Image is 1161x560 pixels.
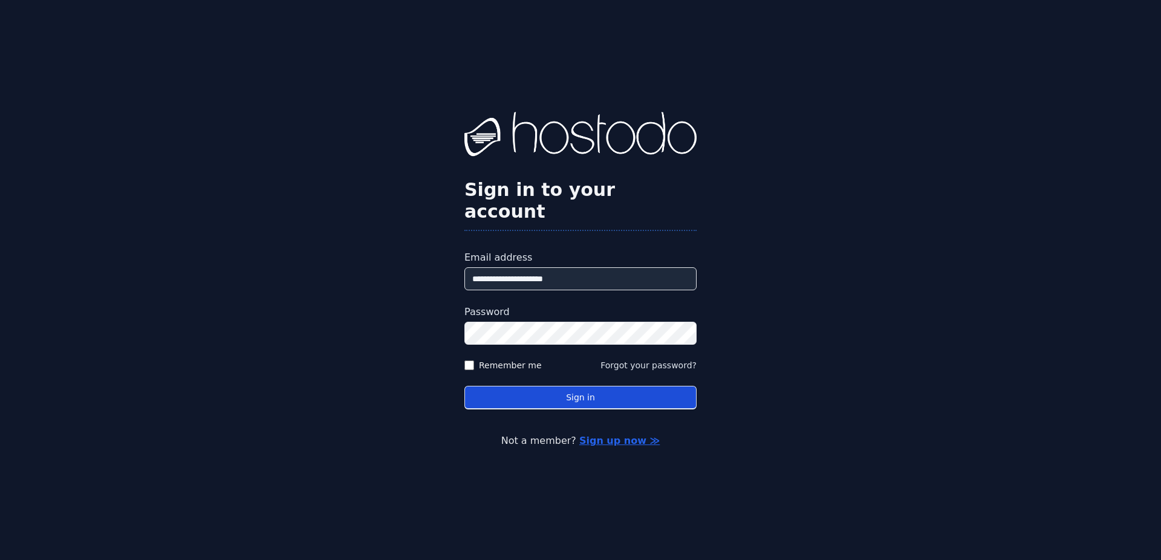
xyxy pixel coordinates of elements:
label: Remember me [479,359,542,371]
h2: Sign in to your account [464,179,697,223]
img: Hostodo [464,112,697,160]
p: Not a member? [58,434,1103,448]
label: Password [464,305,697,319]
a: Sign up now ≫ [579,435,660,446]
button: Sign in [464,386,697,409]
button: Forgot your password? [600,359,697,371]
label: Email address [464,250,697,265]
